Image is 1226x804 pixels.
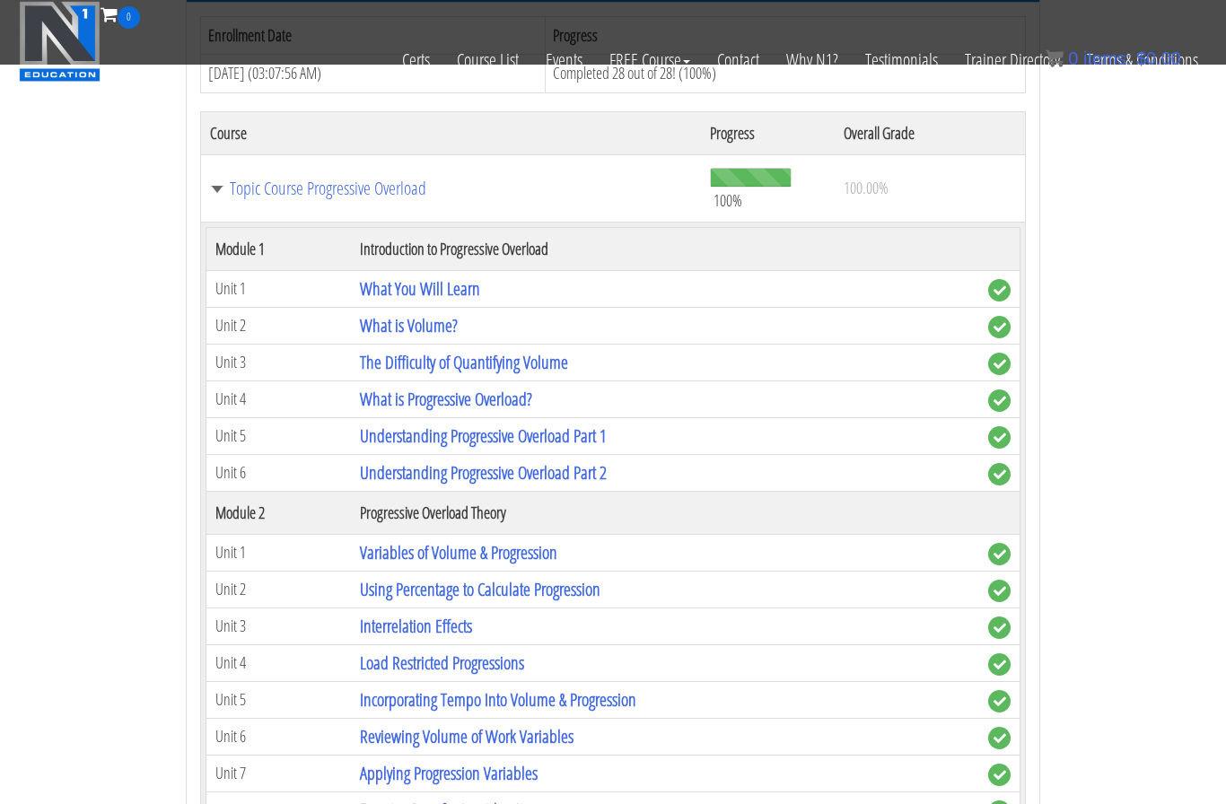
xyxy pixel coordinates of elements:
td: Unit 2 [206,307,351,344]
a: Contact [704,29,773,92]
td: Unit 5 [206,681,351,718]
a: Incorporating Tempo Into Volume & Progression [360,687,636,712]
td: Unit 5 [206,417,351,454]
bdi: 0.00 [1136,48,1181,68]
a: Understanding Progressive Overload Part 1 [360,424,607,448]
a: 0 [101,2,140,26]
th: Course [201,111,702,154]
span: complete [988,653,1011,676]
th: Introduction to Progressive Overload [351,227,979,270]
td: Unit 1 [206,270,351,307]
span: items: [1083,48,1131,68]
td: Unit 3 [206,344,351,380]
span: $ [1136,48,1146,68]
span: 0 [1068,48,1078,68]
span: complete [988,727,1011,749]
a: The Difficulty of Quantifying Volume [360,350,568,374]
a: What is Progressive Overload? [360,387,532,411]
span: complete [988,316,1011,338]
a: Using Percentage to Calculate Progression [360,577,600,601]
th: Progress [701,111,835,154]
span: 100% [714,190,742,210]
a: Variables of Volume & Progression [360,540,557,564]
td: Unit 2 [206,571,351,607]
span: complete [988,764,1011,786]
span: complete [988,543,1011,565]
a: Topic Course Progressive Overload [210,179,692,197]
a: Applying Progression Variables [360,761,538,785]
a: Certs [389,29,443,92]
span: complete [988,616,1011,639]
a: Testimonials [852,29,951,92]
span: complete [988,580,1011,602]
a: Events [532,29,596,92]
td: Unit 6 [206,454,351,491]
th: Progressive Overload Theory [351,491,979,534]
a: Reviewing Volume of Work Variables [360,724,574,748]
span: complete [988,463,1011,485]
th: Module 2 [206,491,351,534]
a: 0 items: $0.00 [1046,48,1181,68]
td: Unit 6 [206,718,351,755]
td: Unit 3 [206,607,351,644]
a: Terms & Conditions [1073,29,1212,92]
span: complete [988,690,1011,712]
td: 100.00% [835,154,1025,222]
a: What is Volume? [360,313,458,337]
a: FREE Course [596,29,704,92]
a: Interrelation Effects [360,614,472,638]
td: Unit 1 [206,534,351,571]
span: complete [988,279,1011,301]
span: complete [988,353,1011,375]
td: Unit 4 [206,644,351,681]
span: complete [988,426,1011,449]
span: complete [988,389,1011,412]
a: Course List [443,29,532,92]
td: Unit 4 [206,380,351,417]
a: Trainer Directory [951,29,1073,92]
a: Load Restricted Progressions [360,651,524,675]
span: 0 [118,6,140,29]
img: n1-education [19,1,101,82]
a: What You Will Learn [360,276,480,301]
img: icon11.png [1046,49,1064,67]
td: Unit 7 [206,755,351,791]
th: Overall Grade [835,111,1025,154]
a: Understanding Progressive Overload Part 2 [360,460,607,485]
th: Module 1 [206,227,351,270]
a: Why N1? [773,29,852,92]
